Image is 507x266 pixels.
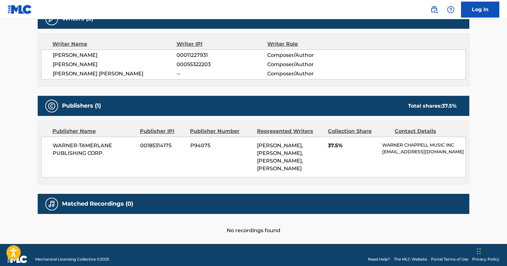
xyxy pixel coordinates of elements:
[52,127,135,135] div: Publisher Name
[477,242,481,261] div: Drag
[62,200,133,208] h5: Matched Recordings (0)
[177,51,267,59] span: 00011227931
[190,127,252,135] div: Publisher Number
[408,102,457,110] div: Total shares:
[428,3,441,16] a: Public Search
[177,40,268,48] div: Writer IPI
[190,142,252,149] span: P94075
[62,102,101,110] h5: Publishers (1)
[461,2,499,18] a: Log In
[48,102,56,110] img: Publishers
[328,127,390,135] div: Collection Share
[257,142,303,171] span: [PERSON_NAME], [PERSON_NAME], [PERSON_NAME], [PERSON_NAME]
[267,51,350,59] span: Composer/Author
[430,6,438,13] img: search
[444,3,457,16] div: Help
[177,70,267,78] span: --
[267,70,350,78] span: Composer/Author
[52,40,177,48] div: Writer Name
[394,256,427,262] a: The MLC Website
[472,256,499,262] a: Privacy Policy
[442,103,457,109] span: 37.5 %
[395,127,457,135] div: Contact Details
[140,142,185,149] span: 00185314175
[328,142,377,149] span: 37.5%
[8,5,32,14] img: MLC Logo
[53,70,177,78] span: [PERSON_NAME] [PERSON_NAME]
[140,127,185,135] div: Publisher IPI
[53,61,177,68] span: [PERSON_NAME]
[431,256,468,262] a: Portal Terms of Use
[267,40,350,48] div: Writer Role
[53,142,135,157] span: WARNER-TAMERLANE PUBLISHING CORP.
[35,256,109,262] span: Mechanical Licensing Collective © 2025
[257,127,323,135] div: Represented Writers
[8,255,27,263] img: logo
[177,61,267,68] span: 00055322203
[48,200,56,208] img: Matched Recordings
[382,142,465,148] p: WARNER CHAPPELL MUSIC INC
[38,214,469,234] div: No recordings found
[382,148,465,155] p: [EMAIL_ADDRESS][DOMAIN_NAME]
[267,61,350,68] span: Composer/Author
[53,51,177,59] span: [PERSON_NAME]
[447,6,455,13] img: help
[368,256,390,262] a: Need Help?
[475,235,507,266] iframe: Chat Widget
